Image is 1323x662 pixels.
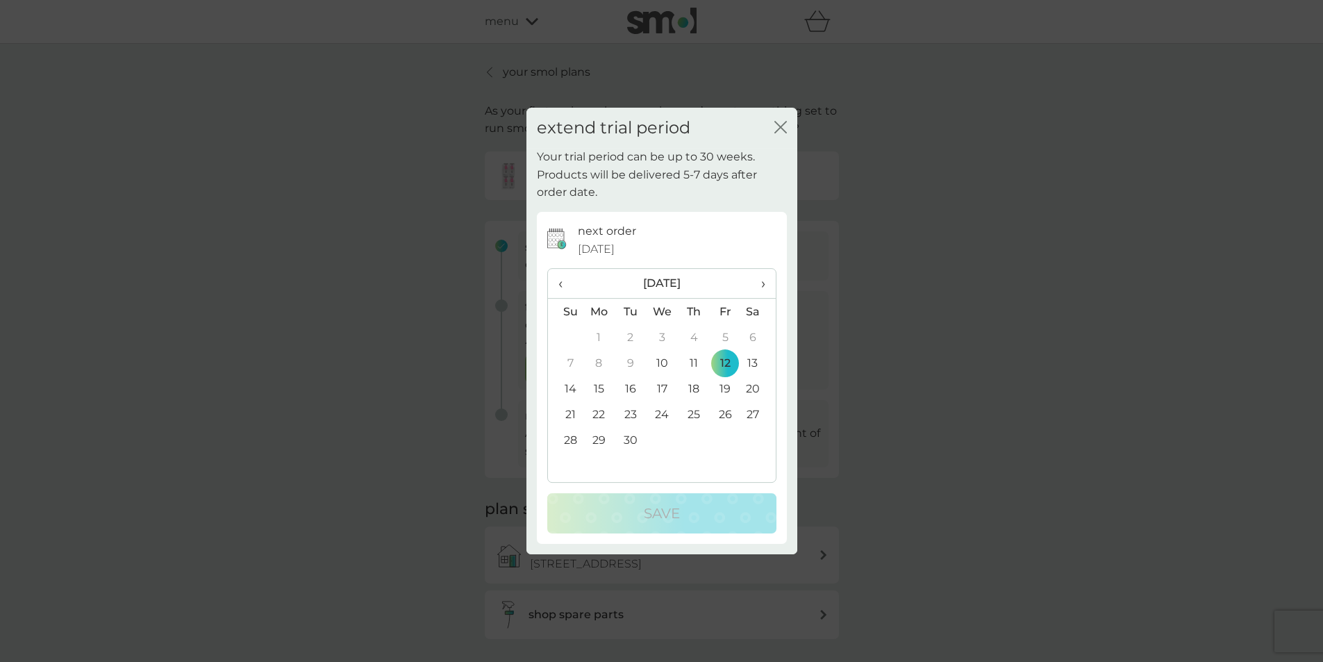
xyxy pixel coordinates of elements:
[678,350,709,376] td: 11
[547,493,776,533] button: Save
[548,376,583,402] td: 14
[710,376,741,402] td: 19
[646,402,678,427] td: 24
[678,299,709,325] th: Th
[646,350,678,376] td: 10
[710,402,741,427] td: 26
[548,427,583,453] td: 28
[710,350,741,376] td: 12
[558,269,573,298] span: ‹
[678,324,709,350] td: 4
[678,402,709,427] td: 25
[740,376,775,402] td: 20
[583,269,741,299] th: [DATE]
[583,299,615,325] th: Mo
[740,350,775,376] td: 13
[548,350,583,376] td: 7
[751,269,765,298] span: ›
[583,402,615,427] td: 22
[615,376,646,402] td: 16
[740,299,775,325] th: Sa
[583,324,615,350] td: 1
[583,427,615,453] td: 29
[710,324,741,350] td: 5
[583,376,615,402] td: 15
[646,299,678,325] th: We
[615,402,646,427] td: 23
[740,402,775,427] td: 27
[537,148,787,201] p: Your trial period can be up to 30 weeks. Products will be delivered 5-7 days after order date.
[646,376,678,402] td: 17
[583,350,615,376] td: 8
[644,502,680,524] p: Save
[710,299,741,325] th: Fr
[615,350,646,376] td: 9
[615,299,646,325] th: Tu
[646,324,678,350] td: 3
[548,402,583,427] td: 21
[578,240,615,258] span: [DATE]
[774,121,787,135] button: close
[548,299,583,325] th: Su
[678,376,709,402] td: 18
[615,324,646,350] td: 2
[537,118,690,138] h2: extend trial period
[578,222,636,240] p: next order
[740,324,775,350] td: 6
[615,427,646,453] td: 30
